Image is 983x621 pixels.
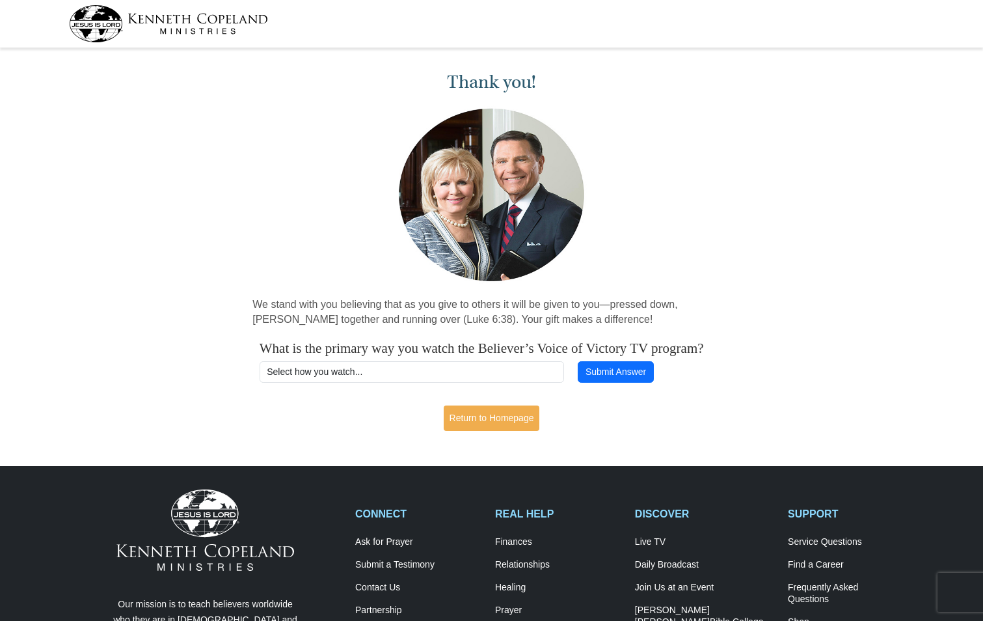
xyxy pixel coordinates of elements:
[578,361,653,383] button: Submit Answer
[788,508,914,520] h2: SUPPORT
[252,297,731,327] p: We stand with you believing that as you give to others it will be given to you—pressed down, [PER...
[635,536,774,548] a: Live TV
[355,605,481,616] a: Partnership
[788,536,914,548] a: Service Questions
[495,536,621,548] a: Finances
[635,582,774,594] a: Join Us at an Event
[495,605,621,616] a: Prayer
[495,582,621,594] a: Healing
[788,559,914,571] a: Find a Career
[635,559,774,571] a: Daily Broadcast
[69,5,268,42] img: kcm-header-logo.svg
[260,340,724,357] h4: What is the primary way you watch the Believer’s Voice of Victory TV program?
[635,508,774,520] h2: DISCOVER
[116,490,294,570] img: Kenneth Copeland Ministries
[355,536,481,548] a: Ask for Prayer
[396,105,587,284] img: Kenneth and Gloria
[355,582,481,594] a: Contact Us
[355,559,481,571] a: Submit a Testimony
[252,72,731,93] h1: Thank you!
[355,508,481,520] h2: CONNECT
[788,582,914,605] a: Frequently AskedQuestions
[444,406,540,431] a: Return to Homepage
[495,559,621,571] a: Relationships
[495,508,621,520] h2: REAL HELP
